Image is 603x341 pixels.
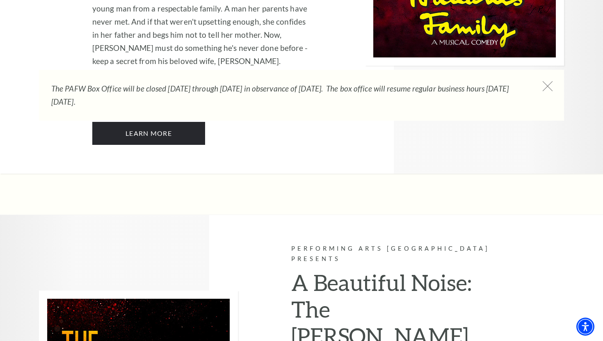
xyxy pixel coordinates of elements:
div: Accessibility Menu [576,318,594,336]
a: Learn More The Addams Family, The Musical [92,122,205,145]
em: The PAFW Box Office will be closed [DATE] through [DATE] in observance of [DATE]. The box office ... [51,84,509,106]
p: Performing Arts [GEOGRAPHIC_DATA] Presents [291,244,511,264]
